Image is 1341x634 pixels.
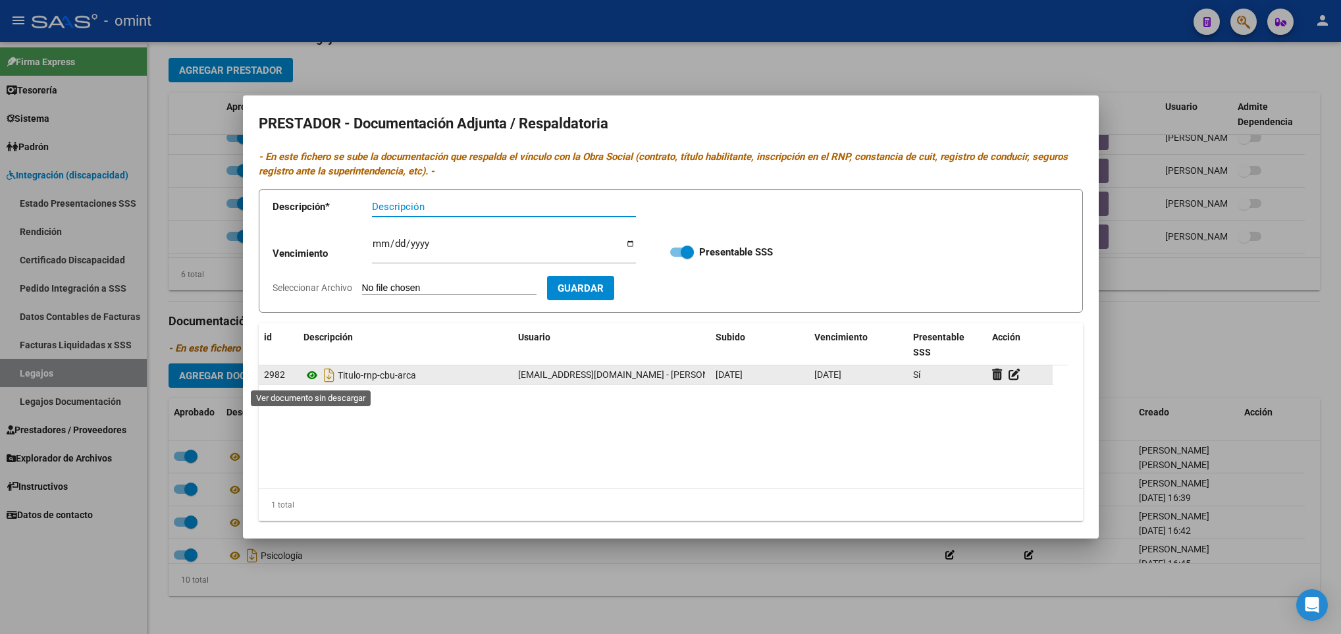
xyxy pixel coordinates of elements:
span: [EMAIL_ADDRESS][DOMAIN_NAME] - [PERSON_NAME] [PERSON_NAME] [518,369,814,380]
button: Guardar [547,276,614,300]
datatable-header-cell: Subido [710,323,809,367]
h2: PRESTADOR - Documentación Adjunta / Respaldatoria [259,111,1083,136]
span: Presentable SSS [913,332,964,357]
strong: Presentable SSS [699,246,773,258]
datatable-header-cell: Vencimiento [809,323,908,367]
span: Subido [716,332,745,342]
datatable-header-cell: Presentable SSS [908,323,987,367]
datatable-header-cell: Descripción [298,323,513,367]
span: Guardar [558,282,604,294]
span: 2982 [264,369,285,380]
div: 1 total [259,489,1083,521]
datatable-header-cell: Acción [987,323,1053,367]
p: Vencimiento [273,246,372,261]
i: Descargar documento [321,365,338,386]
span: [DATE] [716,369,743,380]
span: Usuario [518,332,550,342]
span: Sí [913,369,920,380]
span: Seleccionar Archivo [273,282,352,293]
span: Vencimiento [814,332,868,342]
datatable-header-cell: Usuario [513,323,710,367]
span: id [264,332,272,342]
span: Descripción [303,332,353,342]
i: - En este fichero se sube la documentación que respalda el vínculo con la Obra Social (contrato, ... [259,151,1068,178]
span: [DATE] [814,369,841,380]
datatable-header-cell: id [259,323,298,367]
p: Descripción [273,199,372,215]
span: Titulo-rnp-cbu-arca [338,370,416,381]
span: Acción [992,332,1020,342]
div: Open Intercom Messenger [1296,589,1328,621]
